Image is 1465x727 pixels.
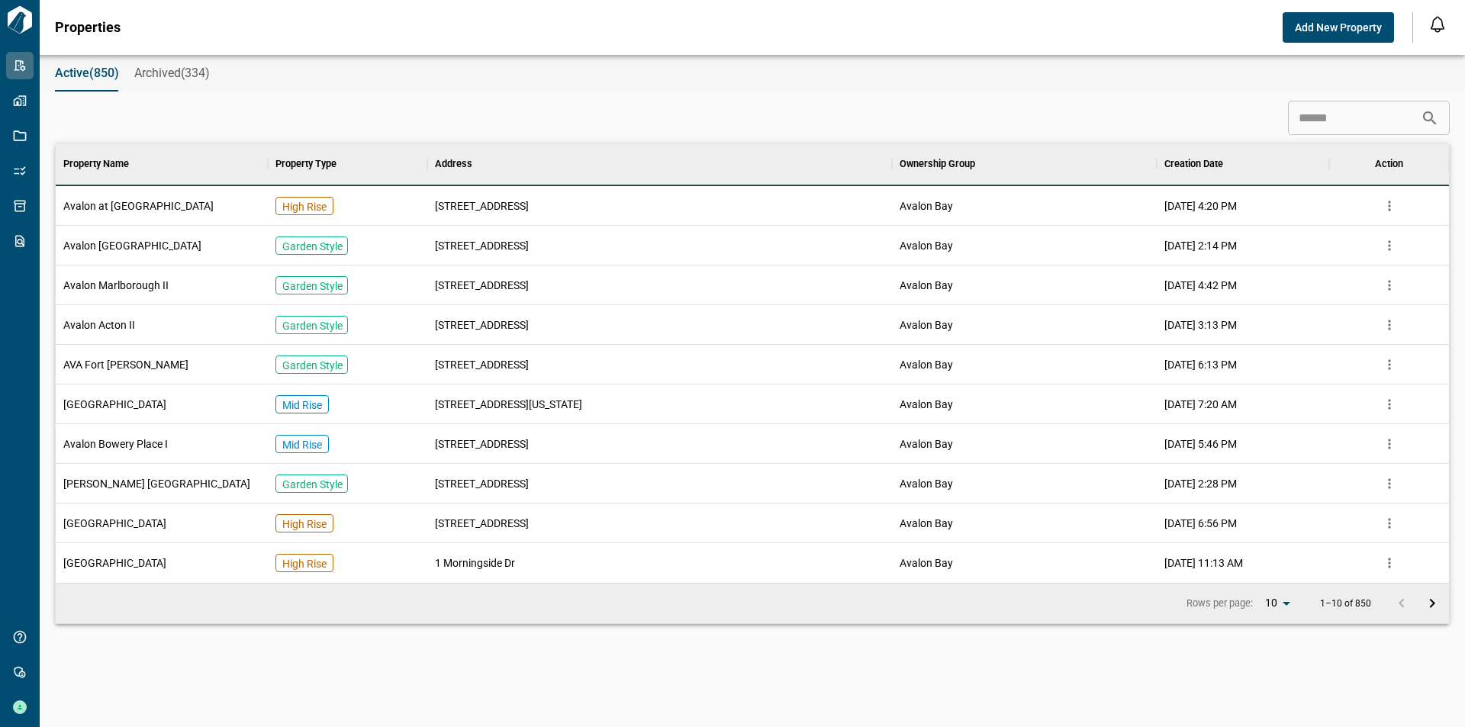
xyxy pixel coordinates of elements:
span: Avalon Bay [900,555,953,571]
span: Active(850) [55,66,119,81]
p: Mid Rise [282,437,322,452]
button: Add New Property [1283,12,1394,43]
span: [STREET_ADDRESS] [435,278,529,293]
span: [STREET_ADDRESS][US_STATE] [435,397,582,412]
span: [DATE] 5:46 PM [1164,436,1237,452]
span: Avalon Bay [900,238,953,253]
div: 10 [1259,592,1296,614]
span: [DATE] 11:13 AM [1164,555,1243,571]
div: Ownership Group [892,143,1158,185]
span: Add New Property [1295,20,1382,35]
span: [STREET_ADDRESS] [435,516,529,531]
button: more [1378,234,1401,257]
div: Ownership Group [900,143,975,185]
span: [STREET_ADDRESS] [435,357,529,372]
div: Address [435,143,472,185]
button: more [1378,393,1401,416]
span: [STREET_ADDRESS] [435,436,529,452]
div: Property Type [275,143,336,185]
p: Rows per page: [1186,597,1253,610]
span: [STREET_ADDRESS] [435,238,529,253]
p: Garden Style [282,278,343,294]
div: Creation Date [1157,143,1329,185]
p: Garden Style [282,239,343,254]
p: Garden Style [282,318,343,333]
div: Address [427,143,892,185]
span: Avalon Bay [900,357,953,372]
span: AVA Fort [PERSON_NAME] [63,357,188,372]
span: [DATE] 4:42 PM [1164,278,1237,293]
span: Avalon Bowery Place I [63,436,168,452]
span: Avalon Acton II [63,317,135,333]
button: more [1378,314,1401,336]
p: High Rise [282,556,327,571]
span: 1 Morningside Dr [435,555,515,571]
div: Property Name [63,143,129,185]
p: Mid Rise [282,397,322,413]
div: Property Type [268,143,427,185]
span: [GEOGRAPHIC_DATA] [63,516,166,531]
span: Archived(334) [134,66,210,81]
span: Avalon Bay [900,397,953,412]
p: High Rise [282,199,327,214]
span: [DATE] 6:13 PM [1164,357,1237,372]
button: Open notification feed [1425,12,1450,37]
span: [DATE] 6:56 PM [1164,516,1237,531]
span: [STREET_ADDRESS] [435,476,529,491]
span: Avalon Marlborough II [63,278,169,293]
div: Creation Date [1164,143,1223,185]
span: [GEOGRAPHIC_DATA] [63,555,166,571]
button: more [1378,353,1401,376]
span: Properties [55,20,121,35]
span: Avalon Bay [900,317,953,333]
button: more [1378,274,1401,297]
button: more [1378,552,1401,574]
div: Action [1329,143,1449,185]
span: [DATE] 3:13 PM [1164,317,1237,333]
p: Garden Style [282,477,343,492]
button: more [1378,195,1401,217]
span: Avalon [GEOGRAPHIC_DATA] [63,238,201,253]
span: [DATE] 2:28 PM [1164,476,1237,491]
span: [STREET_ADDRESS] [435,317,529,333]
span: Avalon Bay [900,476,953,491]
span: Avalon Bay [900,198,953,214]
p: 1–10 of 850 [1320,599,1371,609]
button: Go to next page [1417,588,1447,619]
span: Avalon Bay [900,516,953,531]
span: [DATE] 4:20 PM [1164,198,1237,214]
span: [DATE] 2:14 PM [1164,238,1237,253]
span: [PERSON_NAME] [GEOGRAPHIC_DATA] [63,476,250,491]
span: [STREET_ADDRESS] [435,198,529,214]
div: Action [1375,143,1403,185]
button: more [1378,433,1401,455]
div: base tabs [40,55,1465,92]
span: Avalon at [GEOGRAPHIC_DATA] [63,198,214,214]
span: Avalon Bay [900,436,953,452]
span: [DATE] 7:20 AM [1164,397,1237,412]
div: Property Name [56,143,268,185]
button: more [1378,472,1401,495]
p: High Rise [282,516,327,532]
span: [GEOGRAPHIC_DATA] [63,397,166,412]
button: more [1378,512,1401,535]
p: Garden Style [282,358,343,373]
span: Avalon Bay [900,278,953,293]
